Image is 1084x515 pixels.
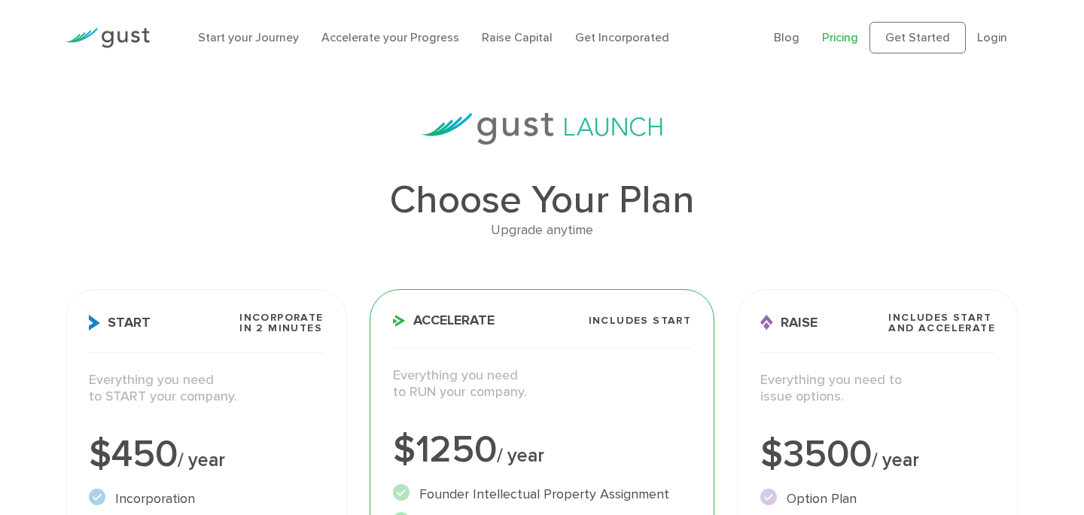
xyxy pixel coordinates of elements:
span: / year [872,449,919,471]
a: Raise Capital [482,30,553,44]
li: Option Plan [760,489,995,509]
img: Gust Logo [65,28,150,48]
div: $1250 [393,431,692,469]
h1: Choose Your Plan [65,181,1019,220]
img: Start Icon X2 [89,315,100,331]
span: / year [497,444,544,467]
span: / year [178,449,225,471]
a: Start your Journey [198,30,299,44]
div: $3500 [760,436,995,474]
div: $450 [89,436,324,474]
a: Accelerate your Progress [321,30,459,44]
p: Everything you need to issue options. [760,372,995,406]
div: Upgrade anytime [65,220,1019,242]
p: Everything you need to RUN your company. [393,367,692,401]
p: Everything you need to START your company. [89,372,324,406]
li: Incorporation [89,489,324,509]
li: Founder Intellectual Property Assignment [393,484,692,504]
span: Includes START [589,315,692,326]
a: Login [977,30,1007,44]
img: gust-launch-logos.svg [422,113,662,145]
a: Get Started [869,22,966,53]
img: Raise Icon [760,315,773,331]
span: Start [89,315,151,331]
a: Get Incorporated [575,30,669,44]
a: Blog [774,30,799,44]
span: Includes START and ACCELERATE [888,312,995,334]
a: Pricing [822,30,858,44]
span: Incorporate in 2 Minutes [239,312,323,334]
span: Raise [760,315,818,331]
img: Accelerate Icon [393,315,406,327]
span: Accelerate [393,314,495,328]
